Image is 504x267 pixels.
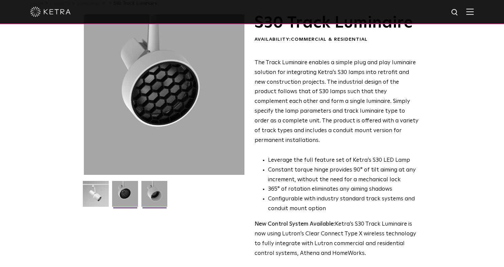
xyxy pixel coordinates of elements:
[291,37,368,42] span: Commercial & Residential
[255,60,418,143] span: The Track Luminaire enables a simple plug and play luminaire solution for integrating Ketra’s S30...
[451,8,459,17] img: search icon
[30,7,71,17] img: ketra-logo-2019-white
[268,156,418,165] li: Leverage the full feature set of Ketra’s S30 LED Lamp
[255,220,418,259] p: Ketra’s S30 Track Luminaire is now using Lutron’s Clear Connect Type X wireless technology to ful...
[268,165,418,185] li: Constant torque hinge provides 90° of tilt aiming at any increment, without the need for a mechan...
[112,181,138,212] img: 3b1b0dc7630e9da69e6b
[268,194,418,214] li: Configurable with industry standard track systems and conduit mount option
[255,221,335,227] strong: New Control System Available:
[466,8,474,15] img: Hamburger%20Nav.svg
[141,181,167,212] img: 9e3d97bd0cf938513d6e
[83,181,109,212] img: S30-Track-Luminaire-2021-Web-Square
[268,185,418,194] li: 365° of rotation eliminates any aiming shadows
[255,36,418,43] div: Availability:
